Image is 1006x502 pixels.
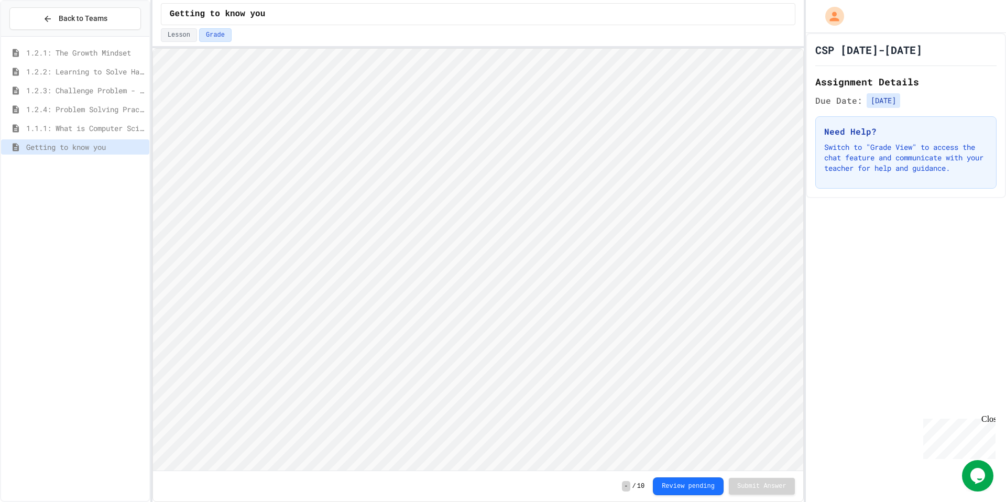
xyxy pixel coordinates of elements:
span: [DATE] [867,93,900,108]
span: Submit Answer [737,482,786,490]
span: / [632,482,636,490]
iframe: chat widget [919,414,996,459]
span: Due Date: [815,94,862,107]
div: Chat with us now!Close [4,4,72,67]
button: Back to Teams [9,7,141,30]
span: Getting to know you [170,8,265,20]
h1: CSP [DATE]-[DATE] [815,42,922,57]
h3: Need Help? [824,125,988,138]
iframe: chat widget [962,460,996,492]
span: 1.2.2: Learning to Solve Hard Problems [26,66,145,77]
button: Grade [199,28,232,42]
span: Back to Teams [59,13,107,24]
span: 1.2.4: Problem Solving Practice [26,104,145,115]
span: 1.2.3: Challenge Problem - The Bridge [26,85,145,96]
button: Submit Answer [729,478,795,495]
span: Getting to know you [26,141,145,152]
button: Review pending [653,477,724,495]
span: 10 [637,482,644,490]
h2: Assignment Details [815,74,997,89]
div: My Account [814,4,847,28]
span: - [622,481,630,492]
span: 1.2.1: The Growth Mindset [26,47,145,58]
button: Lesson [161,28,197,42]
iframe: Snap! Programming Environment [153,49,803,471]
span: 1.1.1: What is Computer Science? [26,123,145,134]
p: Switch to "Grade View" to access the chat feature and communicate with your teacher for help and ... [824,142,988,173]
